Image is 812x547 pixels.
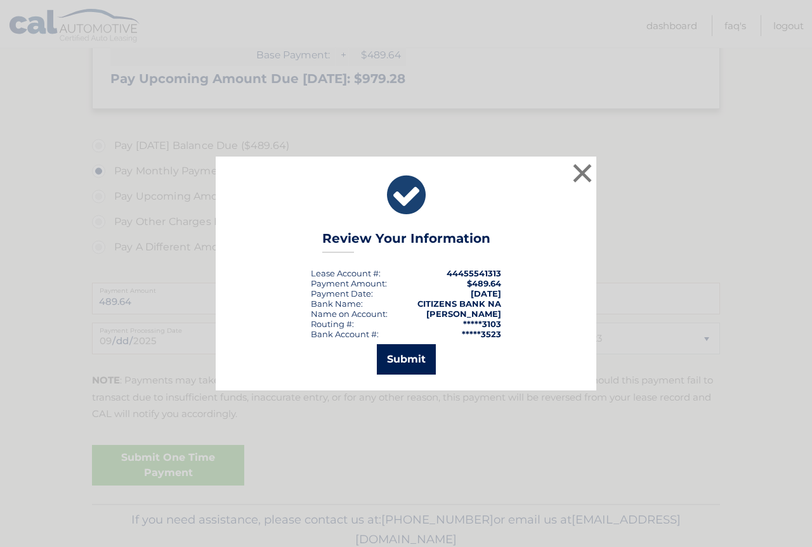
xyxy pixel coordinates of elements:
span: $489.64 [467,278,501,288]
div: Lease Account #: [311,268,381,278]
h3: Review Your Information [322,231,490,253]
div: Name on Account: [311,309,388,319]
div: Routing #: [311,319,354,329]
button: × [570,160,595,186]
div: Bank Account #: [311,329,379,339]
span: [DATE] [471,288,501,299]
span: Payment Date [311,288,371,299]
strong: 44455541313 [447,268,501,278]
strong: CITIZENS BANK NA [417,299,501,309]
button: Submit [377,344,436,375]
strong: [PERSON_NAME] [426,309,501,319]
div: Payment Amount: [311,278,387,288]
div: : [311,288,373,299]
div: Bank Name: [311,299,363,309]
